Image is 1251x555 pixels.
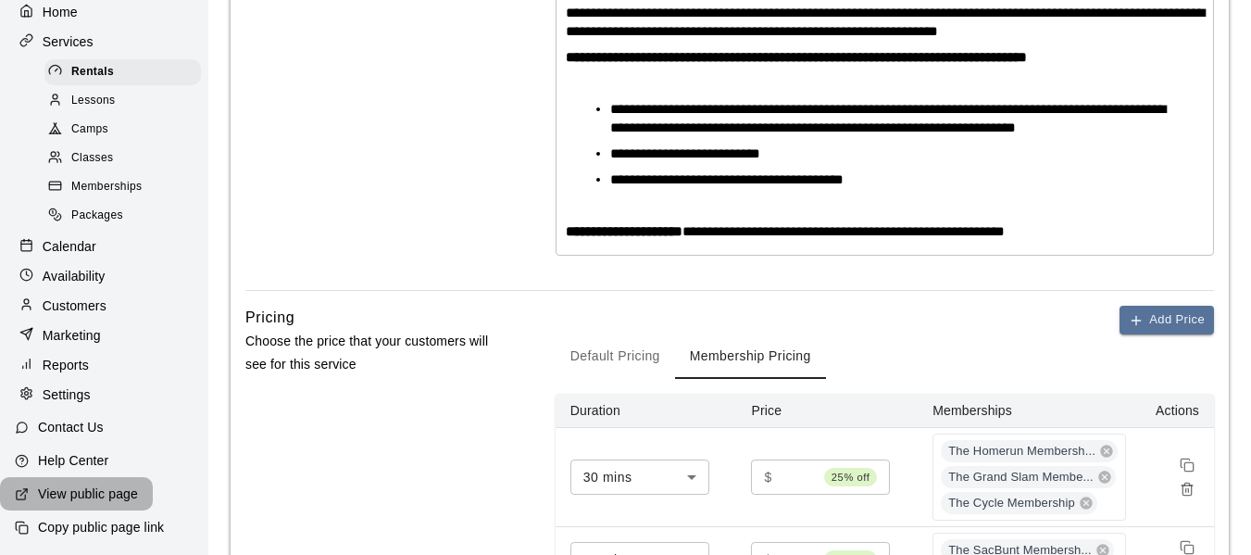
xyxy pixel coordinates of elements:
span: The Homerun Membersh... [941,443,1103,460]
a: Rentals [44,57,208,86]
div: 30 mins [570,460,709,494]
a: Availability [15,262,194,290]
th: Actions [1141,394,1214,428]
button: Membership Pricing [675,334,826,379]
div: Camps [44,117,201,143]
span: Rentals [71,63,114,82]
a: Settings [15,381,194,409]
p: Reports [43,356,89,374]
div: Rentals [44,59,201,85]
p: Help Center [38,451,108,470]
span: Memberships [71,178,142,196]
span: Camps [71,120,108,139]
p: Home [43,3,78,21]
p: Availability [43,267,106,285]
span: 25% off [824,468,878,486]
p: Services [43,32,94,51]
span: Packages [71,207,123,225]
p: Contact Us [38,418,104,436]
div: Packages [44,203,201,229]
a: Marketing [15,322,194,349]
th: Duration [556,394,737,428]
button: Default Pricing [556,334,675,379]
a: Classes [44,145,208,173]
p: Settings [43,385,91,404]
p: Customers [43,296,106,315]
a: Reports [15,351,194,379]
button: Remove price [1175,477,1199,501]
div: The Cycle Membership [941,492,1097,514]
p: Copy public page link [38,518,164,536]
span: Lessons [71,92,116,110]
div: Classes [44,145,201,171]
a: Packages [44,202,208,231]
button: Add Price [1120,306,1214,334]
th: Price [736,394,918,428]
a: Services [15,28,194,56]
p: $ [764,468,771,487]
p: View public page [38,485,138,503]
h6: Pricing [245,306,294,330]
div: Memberships [44,174,201,200]
div: The Grand Slam Membe... [941,466,1116,488]
a: Camps [44,116,208,145]
a: Calendar [15,233,194,260]
a: Customers [15,292,194,320]
a: Lessons [44,86,208,115]
span: The Cycle Membership [941,495,1082,512]
th: Memberships [918,394,1141,428]
span: Classes [71,149,113,168]
p: Choose the price that your customers will see for this service [245,330,497,376]
p: Marketing [43,326,101,345]
div: The Homerun Membersh... [941,440,1118,462]
button: Duplicate price [1175,453,1199,477]
p: Calendar [43,237,96,256]
span: The Grand Slam Membe... [941,469,1101,486]
a: Memberships [44,173,208,202]
div: Lessons [44,88,201,114]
